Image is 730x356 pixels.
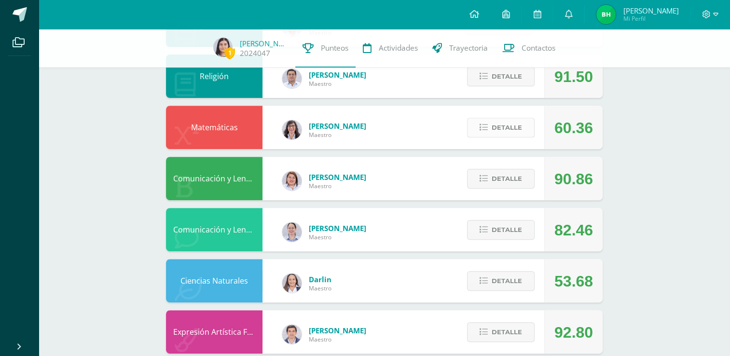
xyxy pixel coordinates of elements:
div: 90.86 [554,157,593,201]
span: [PERSON_NAME] [623,6,678,15]
button: Detalle [467,220,535,240]
a: 2024047 [240,48,270,58]
span: Actividades [379,43,418,53]
img: a4e180d3c88e615cdf9cba2a7be06673.png [282,171,302,191]
span: Contactos [522,43,555,53]
span: Detalle [492,68,522,85]
div: Comunicación y Lenguaje Idioma Español [166,157,262,200]
div: Ciencias Naturales [166,259,262,302]
button: Detalle [467,322,535,342]
span: [PERSON_NAME] [309,121,366,131]
span: Trayectoria [449,43,488,53]
a: Contactos [495,29,563,68]
span: Detalle [492,119,522,137]
img: 130fd304cb0ced827fbe32d75afe8404.png [213,38,233,57]
img: 15aaa72b904403ebb7ec886ca542c491.png [282,69,302,88]
span: Punteos [321,43,348,53]
span: Detalle [492,272,522,290]
img: daba15fc5312cea3888e84612827f950.png [282,222,302,242]
button: Detalle [467,67,535,86]
button: Detalle [467,271,535,291]
div: Comunicación y Lenguaje Inglés [166,208,262,251]
button: Detalle [467,169,535,189]
span: [PERSON_NAME] [309,326,366,335]
span: Detalle [492,221,522,239]
div: Religión [166,55,262,98]
span: Maestro [309,284,331,292]
span: Maestro [309,335,366,343]
span: Mi Perfil [623,14,678,23]
button: Detalle [467,118,535,137]
span: [PERSON_NAME] [309,223,366,233]
img: 11d0a4ab3c631824f792e502224ffe6b.png [282,120,302,139]
div: Matemáticas [166,106,262,149]
span: Detalle [492,323,522,341]
span: Maestro [309,182,366,190]
span: Maestro [309,131,366,139]
span: 1 [224,47,235,59]
div: 91.50 [554,55,593,98]
a: [PERSON_NAME] [240,39,288,48]
div: 60.36 [554,106,593,150]
span: Maestro [309,233,366,241]
a: Punteos [295,29,356,68]
span: [PERSON_NAME] [309,70,366,80]
a: Actividades [356,29,425,68]
div: 82.46 [554,208,593,252]
span: Detalle [492,170,522,188]
img: 32863153bf8bbda601a51695c130e98e.png [282,325,302,344]
div: Expresión Artística FORMACIÓN MUSICAL [166,310,262,354]
a: Trayectoria [425,29,495,68]
div: 53.68 [554,260,593,303]
img: 7e8f4bfdf5fac32941a4a2fa2799f9b6.png [596,5,616,24]
span: Maestro [309,80,366,88]
div: 92.80 [554,311,593,354]
img: 794815d7ffad13252b70ea13fddba508.png [282,274,302,293]
span: Darlin [309,274,331,284]
span: [PERSON_NAME] [309,172,366,182]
